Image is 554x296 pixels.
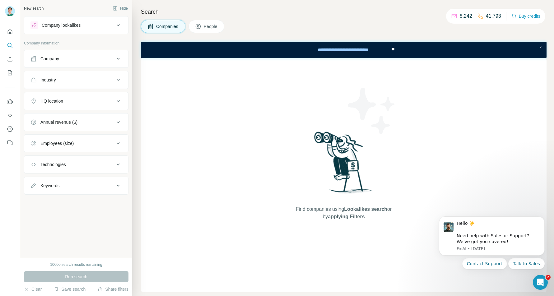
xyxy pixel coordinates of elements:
[5,137,15,148] button: Feedback
[460,12,472,20] p: 8,242
[40,161,66,168] div: Technologies
[311,130,376,199] img: Surfe Illustration - Woman searching with binoculars
[54,286,86,292] button: Save search
[5,6,15,16] img: Avatar
[24,18,128,33] button: Company lookalikes
[24,51,128,66] button: Company
[511,12,540,21] button: Buy credits
[156,23,179,30] span: Companies
[40,98,63,104] div: HQ location
[533,275,548,290] iframe: Intercom live chat
[24,286,42,292] button: Clear
[141,42,547,58] iframe: Banner
[24,157,128,172] button: Technologies
[42,22,81,28] div: Company lookalikes
[24,136,128,151] button: Employees (size)
[5,123,15,135] button: Dashboard
[486,12,501,20] p: 41,793
[344,83,400,139] img: Surfe Illustration - Stars
[430,209,554,293] iframe: Intercom notifications message
[328,214,365,219] span: applying Filters
[5,96,15,107] button: Use Surfe on LinkedIn
[24,6,44,11] div: New search
[40,56,59,62] div: Company
[5,67,15,78] button: My lists
[344,206,387,212] span: Lookalikes search
[108,4,132,13] button: Hide
[40,140,74,146] div: Employees (size)
[141,7,547,16] h4: Search
[24,94,128,109] button: HQ location
[98,286,128,292] button: Share filters
[40,77,56,83] div: Industry
[5,26,15,37] button: Quick start
[294,206,393,220] span: Find companies using or by
[24,40,128,46] p: Company information
[40,119,77,125] div: Annual revenue ($)
[204,23,218,30] span: People
[40,183,59,189] div: Keywords
[50,262,102,267] div: 10000 search results remaining
[5,110,15,121] button: Use Surfe API
[24,178,128,193] button: Keywords
[24,115,128,130] button: Annual revenue ($)
[24,72,128,87] button: Industry
[5,53,15,65] button: Enrich CSV
[5,40,15,51] button: Search
[546,275,551,280] span: 2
